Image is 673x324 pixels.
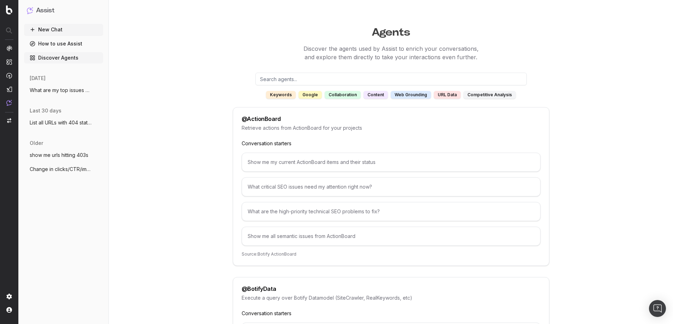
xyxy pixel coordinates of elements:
button: List all URLs with 404 status code from [24,117,103,128]
img: Assist [27,7,33,14]
input: Search agents... [255,73,527,85]
div: collaboration [325,91,361,99]
p: Source: Botify ActionBoard [242,251,541,257]
div: What are the high-priority technical SEO problems to fix? [242,202,541,221]
h1: Agents [120,23,662,39]
div: @ ActionBoard [242,116,281,122]
img: Botify logo [6,5,12,14]
div: keywords [266,91,296,99]
p: Discover the agents used by Assist to enrich your conversations, and explore them directly to tak... [120,44,662,61]
a: How to use Assist [24,38,103,49]
div: content [364,91,388,99]
span: older [30,140,43,147]
div: google [299,91,322,99]
span: show me urls hitting 403s [30,152,88,159]
span: last 30 days [30,107,61,114]
div: URL data [434,91,461,99]
img: Intelligence [6,59,12,65]
p: Conversation starters [242,140,541,147]
img: Analytics [6,45,12,51]
a: Discover Agents [24,52,103,63]
span: [DATE] [30,75,46,82]
button: show me urls hitting 403s [24,149,103,161]
button: New Chat [24,24,103,35]
img: Switch project [7,118,11,123]
p: Retrieve actions from ActionBoard for your projects [242,124,541,132]
p: Execute a query over Botify Datamodel (SiteCrawler, RealKeywords, etc) [242,294,541,301]
img: Setting [6,294,12,299]
div: web grounding [391,91,431,99]
span: List all URLs with 404 status code from [30,119,92,126]
div: competitive analysis [464,91,516,99]
div: Show me all semantic issues from ActionBoard [242,227,541,246]
button: Assist [27,6,100,16]
span: Change in clicks/CTR/impressions over la [30,166,92,173]
img: Activation [6,73,12,79]
img: My account [6,307,12,313]
button: What are my top issues concerning crawla [24,85,103,96]
img: Assist [6,100,12,106]
div: Open Intercom Messenger [649,300,666,317]
button: Change in clicks/CTR/impressions over la [24,164,103,175]
div: What critical SEO issues need my attention right now? [242,177,541,196]
img: Studio [6,86,12,92]
span: What are my top issues concerning crawla [30,87,92,94]
p: Conversation starters [242,310,541,317]
h1: Assist [36,6,54,16]
div: Show me my current ActionBoard items and their status [242,153,541,172]
div: @ BotifyData [242,286,276,292]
